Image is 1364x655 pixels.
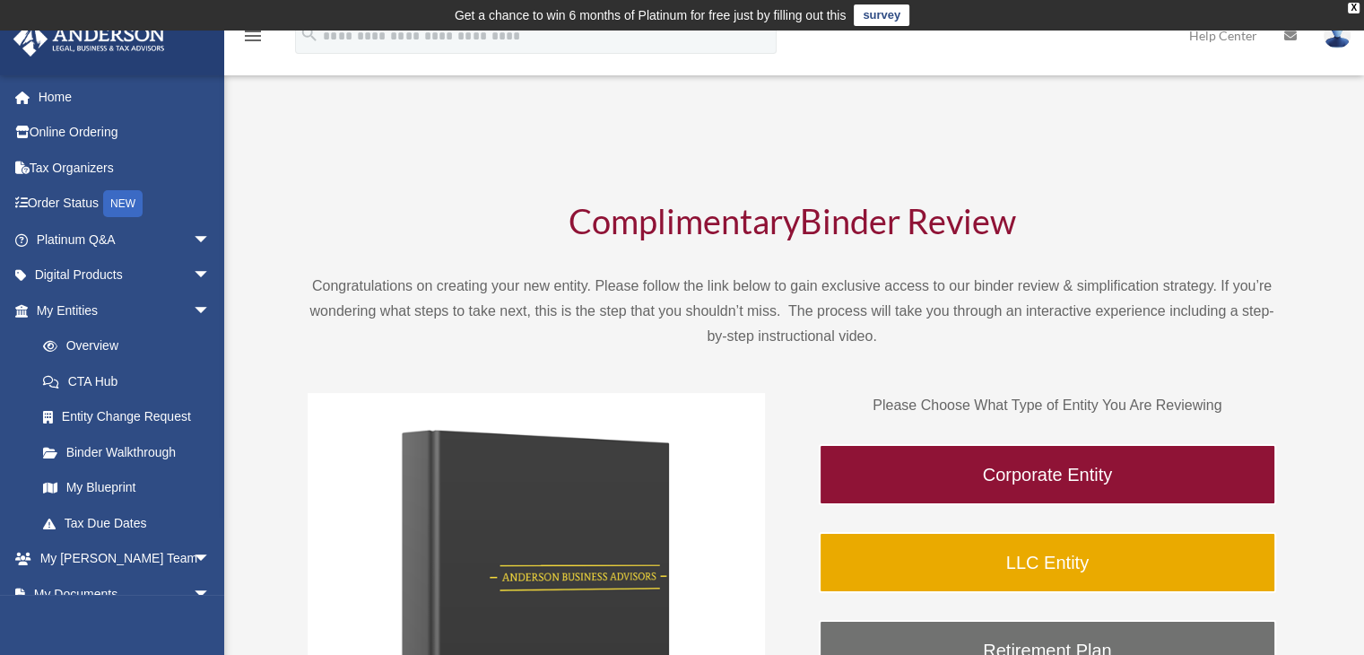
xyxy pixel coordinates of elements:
a: Binder Walkthrough [25,434,229,470]
img: User Pic [1324,22,1351,48]
span: Binder Review [800,200,1016,241]
a: Home [13,79,238,115]
a: Digital Productsarrow_drop_down [13,258,238,293]
img: Anderson Advisors Platinum Portal [8,22,170,57]
a: Corporate Entity [819,444,1276,505]
span: arrow_drop_down [193,576,229,613]
a: Tax Organizers [13,150,238,186]
a: LLC Entity [819,532,1276,593]
a: My [PERSON_NAME] Teamarrow_drop_down [13,541,238,577]
div: close [1348,3,1360,13]
a: Entity Change Request [25,399,238,435]
a: menu [242,31,264,47]
a: survey [854,4,909,26]
a: Tax Due Dates [25,505,238,541]
span: Complimentary [569,200,800,241]
p: Congratulations on creating your new entity. Please follow the link below to gain exclusive acces... [308,274,1276,349]
a: Overview [25,328,238,364]
span: arrow_drop_down [193,258,229,294]
a: Order StatusNEW [13,186,238,223]
a: Online Ordering [13,115,238,151]
div: NEW [103,190,143,217]
div: Get a chance to win 6 months of Platinum for free just by filling out this [455,4,847,26]
a: Platinum Q&Aarrow_drop_down [13,222,238,258]
p: Please Choose What Type of Entity You Are Reviewing [819,393,1276,418]
span: arrow_drop_down [193,293,229,329]
a: My Entitiesarrow_drop_down [13,293,238,328]
a: My Documentsarrow_drop_down [13,576,238,612]
i: search [300,24,319,44]
i: menu [242,25,264,47]
a: CTA Hub [25,363,238,399]
span: arrow_drop_down [193,541,229,578]
a: My Blueprint [25,470,238,506]
span: arrow_drop_down [193,222,229,258]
